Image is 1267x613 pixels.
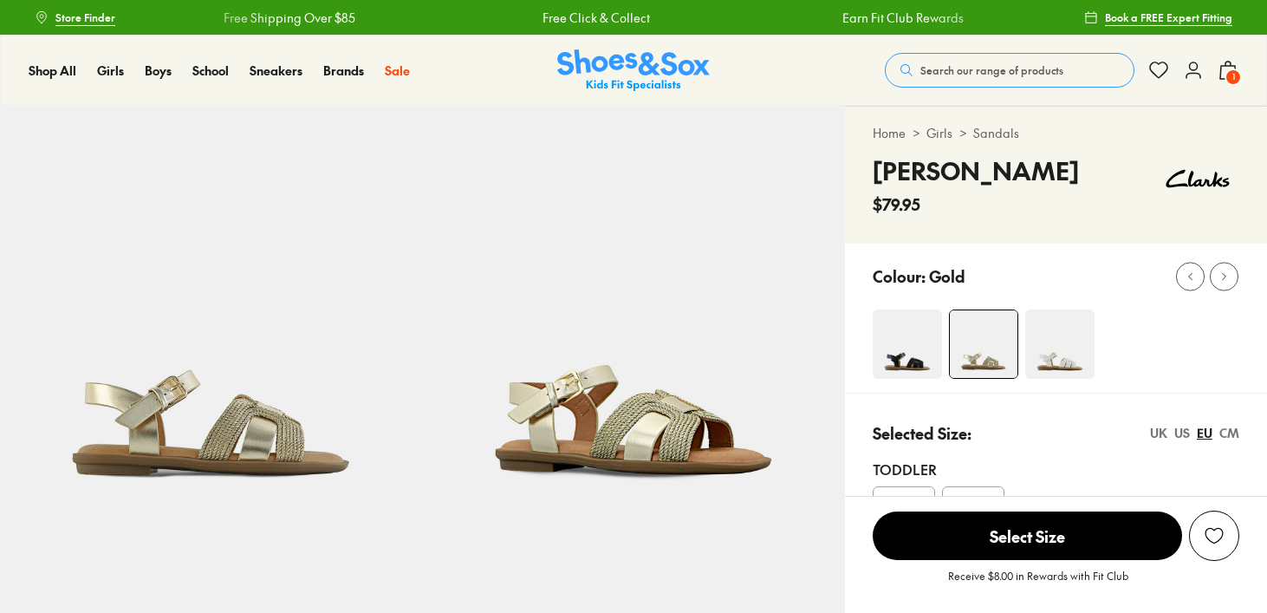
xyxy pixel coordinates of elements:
[873,459,1239,479] div: Toddler
[840,9,961,27] a: Earn Fit Club Rewards
[1025,310,1095,379] img: 4-553625_1
[929,264,965,288] p: Gold
[873,153,1079,189] h4: [PERSON_NAME]
[35,2,115,33] a: Store Finder
[920,62,1063,78] span: Search our range of products
[250,62,302,79] span: Sneakers
[385,62,410,79] span: Sale
[1105,10,1232,25] span: Book a FREE Expert Fitting
[873,124,906,142] a: Home
[29,62,76,79] span: Shop All
[926,124,952,142] a: Girls
[557,49,710,92] a: Shoes & Sox
[1197,424,1212,442] div: EU
[1219,424,1239,442] div: CM
[29,62,76,80] a: Shop All
[873,124,1239,142] div: > >
[1084,2,1232,33] a: Book a FREE Expert Fitting
[1225,68,1242,86] span: 1
[873,421,971,445] p: Selected Size:
[192,62,229,80] a: School
[422,106,844,528] img: 5-553871_1
[145,62,172,79] span: Boys
[192,62,229,79] span: School
[973,124,1019,142] a: Sandals
[1150,424,1167,442] div: UK
[873,192,920,216] span: $79.95
[873,512,1182,560] span: Select Size
[873,511,1182,561] button: Select Size
[145,62,172,80] a: Boys
[873,264,926,288] p: Colour:
[385,62,410,80] a: Sale
[557,49,710,92] img: SNS_Logo_Responsive.svg
[323,62,364,79] span: Brands
[97,62,124,79] span: Girls
[950,310,1017,378] img: 4-553870_1
[948,568,1128,599] p: Receive $8.00 in Rewards with Fit Club
[1189,511,1239,561] button: Add to Wishlist
[1174,424,1190,442] div: US
[221,9,353,27] a: Free Shipping Over $85
[540,9,647,27] a: Free Click & Collect
[250,62,302,80] a: Sneakers
[885,53,1134,88] button: Search our range of products
[1218,51,1238,89] button: 1
[97,62,124,80] a: Girls
[55,10,115,25] span: Store Finder
[1156,153,1239,205] img: Vendor logo
[873,310,942,379] img: 4-553631_1
[323,62,364,80] a: Brands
